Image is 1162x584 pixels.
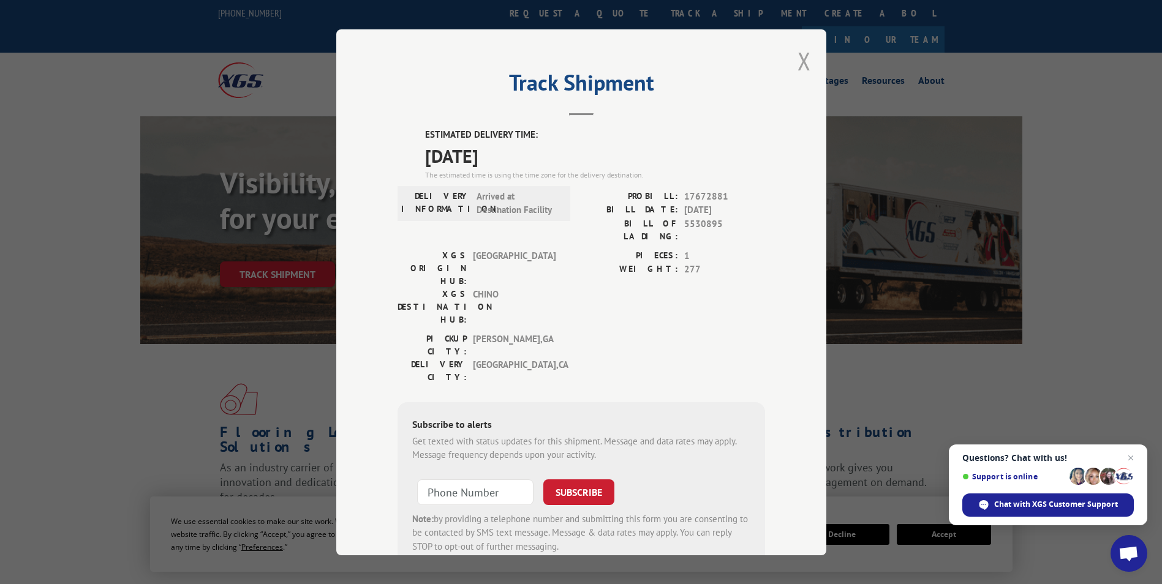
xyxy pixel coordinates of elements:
[412,434,750,462] div: Get texted with status updates for this shipment. Message and data rates may apply. Message frequ...
[425,169,765,180] div: The estimated time is using the time zone for the delivery destination.
[543,479,614,504] button: SUBSCRIBE
[473,332,556,358] span: [PERSON_NAME] , GA
[581,203,678,217] label: BILL DATE:
[398,358,467,383] label: DELIVERY CITY:
[412,416,750,434] div: Subscribe to alerts
[398,74,765,97] h2: Track Shipment
[1123,451,1138,465] span: Close chat
[401,189,470,217] label: DELIVERY INFORMATION:
[684,203,765,217] span: [DATE]
[962,493,1134,517] div: Chat with XGS Customer Support
[473,249,556,287] span: [GEOGRAPHIC_DATA]
[684,189,765,203] span: 17672881
[581,249,678,263] label: PIECES:
[398,332,467,358] label: PICKUP CITY:
[962,472,1065,481] span: Support is online
[994,499,1118,510] span: Chat with XGS Customer Support
[798,45,811,77] button: Close modal
[581,217,678,242] label: BILL OF LADING:
[1111,535,1147,572] div: Open chat
[581,189,678,203] label: PROBILL:
[477,189,559,217] span: Arrived at Destination Facility
[473,358,556,383] span: [GEOGRAPHIC_DATA] , CA
[425,141,765,169] span: [DATE]
[581,263,678,277] label: WEIGHT:
[398,249,467,287] label: XGS ORIGIN HUB:
[684,263,765,277] span: 277
[684,249,765,263] span: 1
[412,512,750,553] div: by providing a telephone number and submitting this form you are consenting to be contacted by SM...
[425,128,765,142] label: ESTIMATED DELIVERY TIME:
[473,287,556,326] span: CHINO
[417,479,534,504] input: Phone Number
[398,287,467,326] label: XGS DESTINATION HUB:
[962,453,1134,463] span: Questions? Chat with us!
[684,217,765,242] span: 5530895
[412,512,434,524] strong: Note:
